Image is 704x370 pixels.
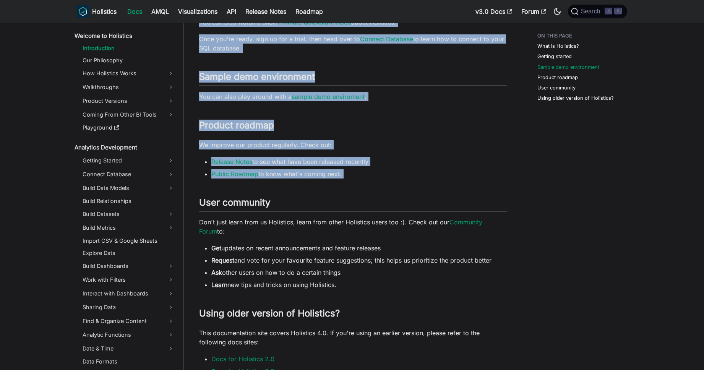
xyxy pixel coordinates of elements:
[199,218,482,235] a: Community Forum
[80,315,177,327] a: Find & Organize Content
[537,42,579,50] a: What is Holistics?
[80,248,177,258] a: Explore Data
[211,281,227,289] strong: Learn
[80,329,177,341] a: Analytic Functions
[211,158,252,166] a: Release Notes
[80,168,177,180] a: Connect Database
[211,280,507,289] li: new tips and tricks on using Holistics.
[292,93,365,101] a: sample demo enviroment
[211,355,274,363] a: Docs for Holistics 2.0
[291,5,328,18] a: Roadmap
[80,43,177,54] a: Introduction
[199,308,507,322] h2: Using older version of Holistics?
[241,5,291,18] a: Release Notes
[80,109,177,121] a: Coming From Other BI Tools
[199,217,507,236] p: Don't just learn from us Holistics, learn from other Holistics users too :). Check out our to:
[80,196,177,206] a: Build Relationships
[80,287,177,300] a: Interact with Dashboards
[211,169,507,179] li: to know what's coming next.
[211,268,507,277] li: other users on how to do a certain things
[80,208,177,220] a: Build Datasets
[123,5,147,18] a: Docs
[537,74,578,81] a: Product roadmap
[199,71,507,86] h2: Sample demo environment
[80,260,177,272] a: Build Dashboards
[77,5,89,18] img: Holistics
[614,8,622,15] kbd: K
[80,67,177,80] a: How Holistics Works
[517,5,551,18] a: Forum
[211,244,221,252] strong: Get
[69,23,184,370] nav: Docs sidebar
[579,8,605,15] span: Search
[605,8,612,15] kbd: ⌘
[471,5,517,18] a: v3.0 Docs
[211,157,507,166] li: to see what have been released recently
[80,222,177,234] a: Build Metrics
[199,92,507,101] p: You can also play around with a .
[537,84,576,91] a: User community
[199,140,507,149] p: We improve our product regularly. Check out:
[211,256,234,264] strong: Request
[80,154,177,167] a: Getting Started
[80,55,177,66] a: Our Philosophy
[80,182,177,194] a: Build Data Models
[80,301,177,313] a: Sharing Data
[92,7,117,16] b: Holistics
[537,94,614,102] a: Using older version of Holistics?
[537,53,572,60] a: Getting started
[551,5,563,18] button: Switch between dark and light mode (currently dark mode)
[80,274,177,286] a: Work with Filters
[211,269,222,276] strong: Ask
[80,235,177,246] a: Import CSV & Google Sheets
[77,5,117,18] a: HolisticsHolistics
[80,122,177,133] a: Playground
[211,243,507,253] li: updates on recent announcements and feature releases
[147,5,174,18] a: AMQL
[222,5,241,18] a: API
[80,356,177,367] a: Data Formats
[80,81,177,93] a: Walkthroughs
[174,5,222,18] a: Visualizations
[199,328,507,347] p: This documentation site covers Holistics 4.0. If you're using an earlier version, please refer to...
[72,142,177,153] a: Analytics Development
[199,120,507,134] h2: Product roadmap
[211,170,258,178] a: Public Roadmap
[199,197,507,211] h2: User community
[80,95,177,107] a: Product Versions
[72,31,177,41] a: Welcome to Holistics
[199,34,507,53] p: Once you're ready, sign up for a trial, then head over to to learn how to connect to your SQL dat...
[211,256,507,265] li: and vote for your favourite feature suggestions; this helps us prioritize the product better
[80,342,177,355] a: Date & Time
[360,35,413,43] a: Connect Database
[537,63,599,71] a: Sample demo environment
[568,5,627,18] button: Search (Command+K)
